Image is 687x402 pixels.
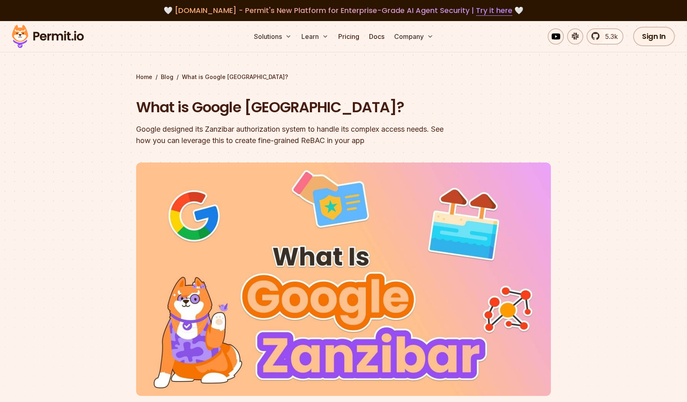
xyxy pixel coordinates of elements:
[136,73,152,81] a: Home
[19,5,668,16] div: 🤍 🤍
[136,163,551,396] img: What is Google Zanzibar?
[298,28,332,45] button: Learn
[136,124,447,146] div: Google designed its Zanzibar authorization system to handle its complex access needs. See how you...
[335,28,363,45] a: Pricing
[136,97,447,118] h1: What is Google [GEOGRAPHIC_DATA]?
[8,23,87,50] img: Permit logo
[175,5,512,15] span: [DOMAIN_NAME] - Permit's New Platform for Enterprise-Grade AI Agent Security |
[633,27,675,46] a: Sign In
[587,28,623,45] a: 5.3k
[366,28,388,45] a: Docs
[251,28,295,45] button: Solutions
[136,73,551,81] div: / /
[476,5,512,16] a: Try it here
[391,28,437,45] button: Company
[161,73,173,81] a: Blog
[600,32,618,41] span: 5.3k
